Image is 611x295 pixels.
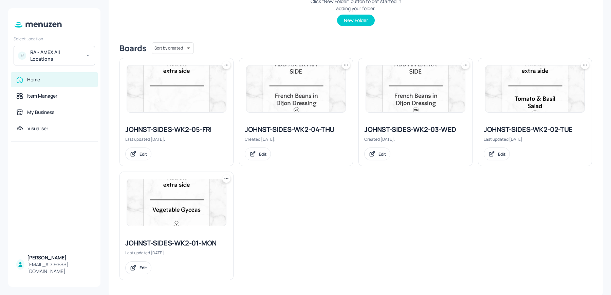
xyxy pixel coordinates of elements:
[27,125,48,132] div: Visualiser
[140,151,147,157] div: Edit
[152,41,194,55] div: Sort by created
[364,136,467,142] div: Created [DATE].
[14,36,95,42] div: Select Location
[259,151,266,157] div: Edit
[485,65,585,112] img: 2025-08-05-1754388065944bt4os491n6h.jpeg
[27,109,54,116] div: My Business
[484,125,586,134] div: JOHNST-SIDES-WK2-02-TUE
[27,93,57,99] div: Item Manager
[337,15,375,26] button: New Folder
[245,125,347,134] div: JOHNST-SIDES-WK2-04-THU
[498,151,505,157] div: Edit
[125,238,228,248] div: JOHNST-SIDES-WK2-01-MON
[119,43,146,54] div: Boards
[484,136,586,142] div: Last updated [DATE].
[127,179,226,226] img: 2025-09-01-1756723835320thylto2rdr.jpeg
[27,261,92,275] div: [EMAIL_ADDRESS][DOMAIN_NAME]
[125,136,228,142] div: Last updated [DATE].
[366,65,465,112] img: 2025-07-01-1751389814779gq4w55v50ki.jpeg
[245,136,347,142] div: Created [DATE].
[125,125,228,134] div: JOHNST-SIDES-WK2-05-FRI
[140,265,147,271] div: Edit
[364,125,467,134] div: JOHNST-SIDES-WK2-03-WED
[18,52,26,60] div: R
[27,254,92,261] div: [PERSON_NAME]
[30,49,81,62] div: RA - AMEX All Locations
[27,76,40,83] div: Home
[125,250,228,256] div: Last updated [DATE].
[378,151,386,157] div: Edit
[127,65,226,112] img: 2025-09-01-1756745510102ly39bg8190r.jpeg
[246,65,346,112] img: 2025-07-01-1751389814779gq4w55v50ki.jpeg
